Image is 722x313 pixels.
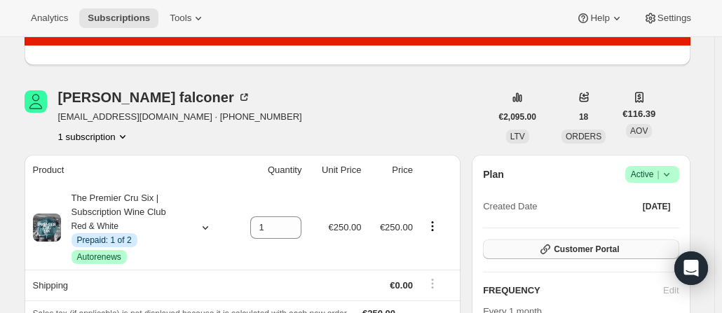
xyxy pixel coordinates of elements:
span: [DATE] [643,201,671,212]
span: €0.00 [390,280,413,291]
th: Unit Price [306,155,365,186]
div: The Premier Cru Six | Subscription Wine Club [61,191,187,264]
span: erich falconer [25,90,47,113]
span: Analytics [31,13,68,24]
button: Subscriptions [79,8,158,28]
button: Tools [161,8,214,28]
span: Subscriptions [88,13,150,24]
span: €2,095.00 [499,111,536,123]
span: Help [590,13,609,24]
div: [PERSON_NAME] falconer [58,90,251,104]
button: Product actions [58,130,130,144]
span: Active [631,167,674,181]
span: AOV [630,126,648,136]
h2: Plan [483,167,504,181]
span: Settings [658,13,691,24]
th: Product [25,155,232,186]
button: Product actions [421,218,444,234]
span: Created Date [483,200,537,214]
span: €250.00 [380,222,413,232]
th: Shipping [25,270,232,300]
span: Tools [170,13,191,24]
button: Help [568,8,632,28]
button: 18 [571,107,597,127]
th: Quantity [232,155,306,186]
span: Autorenews [77,251,121,263]
span: LTV [510,132,525,141]
span: ORDERS [566,132,601,141]
span: [EMAIL_ADDRESS][DOMAIN_NAME] · [PHONE_NUMBER] [58,110,302,124]
button: [DATE] [634,197,679,216]
span: | [657,169,659,180]
span: €250.00 [328,222,361,232]
span: €116.39 [622,107,655,121]
div: Open Intercom Messenger [674,251,708,285]
button: Analytics [22,8,76,28]
button: Customer Portal [483,239,679,259]
h2: FREQUENCY [483,284,663,298]
img: product img [33,214,61,242]
span: 18 [579,111,588,123]
span: Prepaid: 1 of 2 [77,235,132,246]
button: Shipping actions [421,276,444,291]
th: Price [365,155,416,186]
button: €2,095.00 [491,107,545,127]
small: Red & White [71,221,118,231]
button: Settings [635,8,700,28]
span: Customer Portal [554,244,619,255]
